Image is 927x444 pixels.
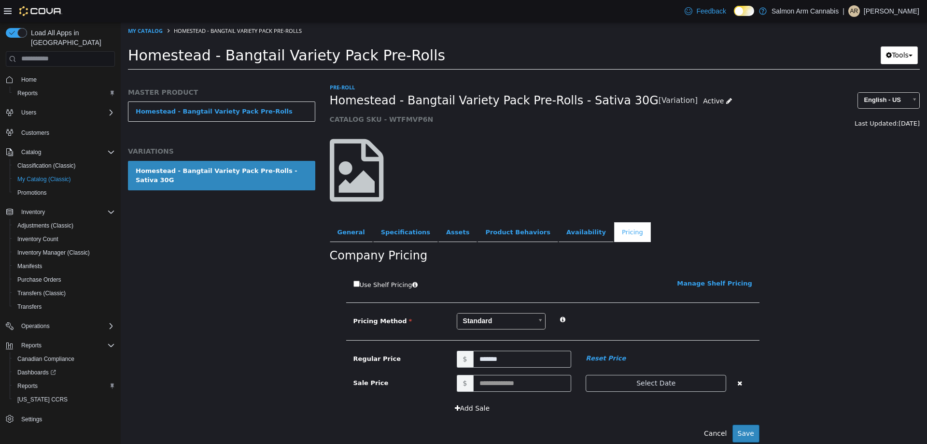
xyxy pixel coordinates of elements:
[14,274,115,286] span: Purchase Orders
[14,233,115,245] span: Inventory Count
[17,303,42,311] span: Transfers
[21,109,36,116] span: Users
[17,355,74,363] span: Canadian Compliance
[772,5,839,17] p: Salmon Arm Cannabis
[17,146,115,158] span: Catalog
[10,379,119,393] button: Reports
[17,340,45,351] button: Reports
[10,186,119,200] button: Promotions
[778,98,799,105] span: [DATE]
[438,200,493,220] a: Availability
[17,107,40,118] button: Users
[7,125,195,133] h5: VARIATIONS
[737,70,799,86] a: English - US
[14,160,115,172] span: Classification (Classic)
[17,162,76,170] span: Classification (Classic)
[10,286,119,300] button: Transfers (Classic)
[21,415,42,423] span: Settings
[734,6,754,16] input: Dark Mode
[2,145,119,159] button: Catalog
[10,300,119,314] button: Transfers
[737,71,786,86] span: English - US
[14,301,115,313] span: Transfers
[21,148,41,156] span: Catalog
[10,172,119,186] button: My Catalog (Classic)
[10,259,119,273] button: Manifests
[209,93,648,101] h5: CATALOG SKU - WTFMVP6N
[14,187,115,199] span: Promotions
[7,66,195,74] h5: MASTER PRODUCT
[17,235,58,243] span: Inventory Count
[14,260,115,272] span: Manifests
[465,353,605,370] button: Select Date
[14,173,115,185] span: My Catalog (Classic)
[336,291,425,307] a: Standard
[17,206,115,218] span: Inventory
[357,200,437,220] a: Product Behaviors
[556,258,632,265] a: Manage Shelf Pricing
[17,249,90,257] span: Inventory Manager (Classic)
[209,71,538,86] span: Homestead - Bangtail Variety Pack Pre-Rolls - Sativa 30G
[14,301,45,313] a: Transfers
[14,160,80,172] a: Classification (Classic)
[17,146,45,158] button: Catalog
[21,322,50,330] span: Operations
[7,25,324,42] span: Homestead - Bangtail Variety Pack Pre-Rolls
[17,340,115,351] span: Reports
[696,6,726,16] span: Feedback
[10,273,119,286] button: Purchase Orders
[14,220,77,231] a: Adjustments (Classic)
[14,87,115,99] span: Reports
[21,76,37,84] span: Home
[17,320,54,332] button: Operations
[2,205,119,219] button: Inventory
[10,86,119,100] button: Reports
[17,127,53,139] a: Customers
[15,144,187,163] div: Homestead - Bangtail Variety Pack Pre-Rolls - Sativa 30G
[848,5,860,17] div: Ariel Richards
[17,382,38,390] span: Reports
[239,259,292,266] span: Use Shelf Pricing
[578,402,611,420] button: Cancel
[10,219,119,232] button: Adjustments (Classic)
[10,246,119,259] button: Inventory Manager (Classic)
[10,366,119,379] a: Dashboards
[760,24,797,42] button: Tools
[17,107,115,118] span: Users
[612,402,639,420] button: Save
[17,74,41,86] a: Home
[17,276,61,284] span: Purchase Orders
[2,319,119,333] button: Operations
[336,329,352,345] span: $
[14,287,70,299] a: Transfers (Classic)
[17,414,46,425] a: Settings
[337,291,412,307] span: Standard
[14,380,42,392] a: Reports
[2,412,119,426] button: Settings
[681,1,730,21] a: Feedback
[14,247,94,258] a: Inventory Manager (Classic)
[7,5,42,12] a: My Catalog
[14,287,115,299] span: Transfers (Classic)
[14,233,62,245] a: Inventory Count
[734,98,778,105] span: Last Updated:
[14,367,115,378] span: Dashboards
[329,377,375,395] button: Add Sale
[17,413,115,425] span: Settings
[336,353,352,370] span: $
[582,75,603,83] span: Active
[17,126,115,138] span: Customers
[209,226,307,241] h2: Company Pricing
[21,342,42,349] span: Reports
[14,187,51,199] a: Promotions
[10,352,119,366] button: Canadian Compliance
[14,260,46,272] a: Manifests
[10,393,119,406] button: [US_STATE] CCRS
[10,159,119,172] button: Classification (Classic)
[19,6,62,16] img: Cova
[14,367,60,378] a: Dashboards
[233,258,239,265] input: Use Shelf Pricing
[17,369,56,376] span: Dashboards
[14,220,115,231] span: Adjustments (Classic)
